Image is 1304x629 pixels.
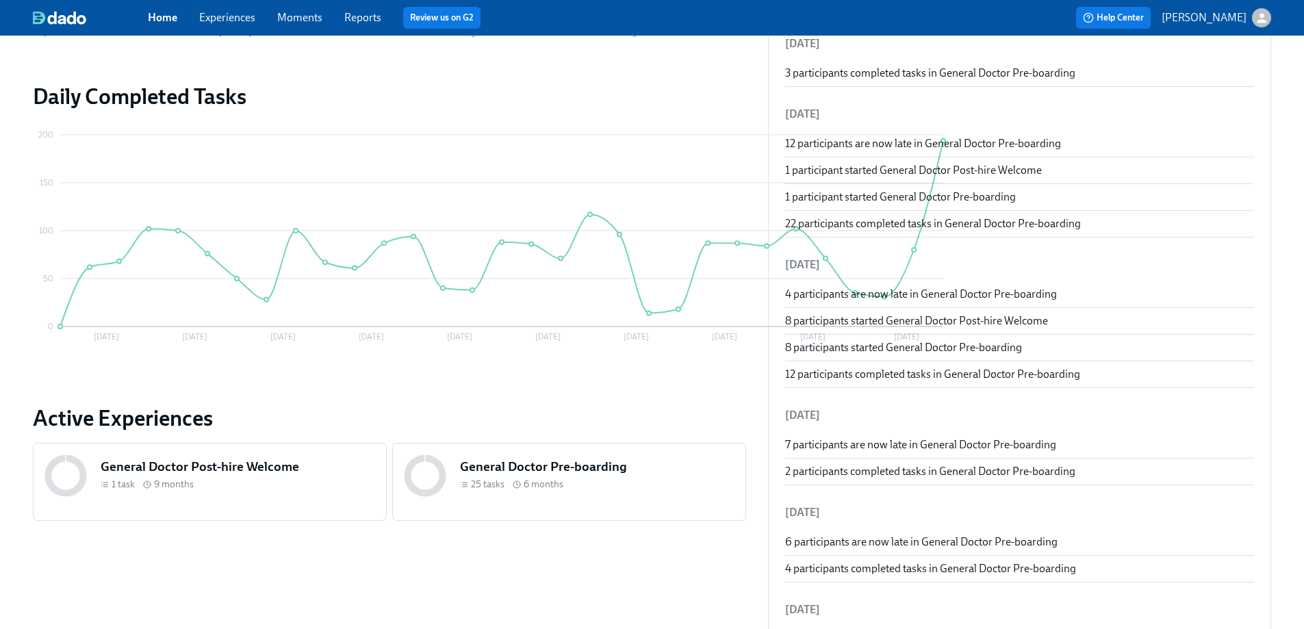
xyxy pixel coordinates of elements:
[785,37,820,50] span: [DATE]
[270,332,296,342] tspan: [DATE]
[524,478,563,491] span: 6 months
[112,478,135,491] span: 1 task
[785,163,1254,178] div: 1 participant started General Doctor Post-hire Welcome
[785,561,1254,576] div: 4 participants completed tasks in General Doctor Pre-boarding
[277,11,322,24] a: Moments
[39,226,53,235] tspan: 100
[785,593,1254,626] li: [DATE]
[785,535,1254,550] div: 6 participants are now late in General Doctor Pre-boarding
[712,332,737,342] tspan: [DATE]
[785,496,1254,529] li: [DATE]
[1162,10,1247,25] p: [PERSON_NAME]
[785,216,1254,231] div: 22 participants completed tasks in General Doctor Pre-boarding
[199,11,255,24] a: Experiences
[460,458,734,476] h5: General Doctor Pre-boarding
[101,458,375,476] h5: General Doctor Post-hire Welcome
[33,11,148,25] a: dado
[785,313,1254,329] div: 8 participants started General Doctor Post-hire Welcome
[410,11,474,25] a: Review us on G2
[785,248,1254,281] li: [DATE]
[359,332,384,342] tspan: [DATE]
[33,405,746,432] a: Active Experiences
[785,340,1254,355] div: 8 participants started General Doctor Pre-boarding
[1162,8,1271,27] button: [PERSON_NAME]
[535,332,561,342] tspan: [DATE]
[48,322,53,331] tspan: 0
[403,7,481,29] button: Review us on G2
[33,11,86,25] img: dado
[344,11,381,24] a: Reports
[785,287,1254,302] div: 4 participants are now late in General Doctor Pre-boarding
[471,478,504,491] span: 25 tasks
[43,274,53,283] tspan: 50
[154,478,194,491] span: 9 months
[182,332,207,342] tspan: [DATE]
[1083,11,1144,25] span: Help Center
[785,464,1254,479] div: 2 participants completed tasks in General Doctor Pre-boarding
[785,367,1254,382] div: 12 participants completed tasks in General Doctor Pre-boarding
[785,437,1254,452] div: 7 participants are now late in General Doctor Pre-boarding
[447,332,472,342] tspan: [DATE]
[94,332,119,342] tspan: [DATE]
[1076,7,1151,29] button: Help Center
[785,399,1254,432] li: [DATE]
[785,136,1254,151] div: 12 participants are now late in General Doctor Pre-boarding
[392,443,746,521] a: General Doctor Pre-boarding25 tasks 6 months
[624,332,649,342] tspan: [DATE]
[40,178,53,188] tspan: 150
[33,83,746,110] h2: Daily Completed Tasks
[785,98,1254,131] li: [DATE]
[785,190,1254,205] div: 1 participant started General Doctor Pre-boarding
[785,66,1254,81] div: 3 participants completed tasks in General Doctor Pre-boarding
[148,11,177,24] a: Home
[38,130,53,140] tspan: 200
[33,443,387,521] a: General Doctor Post-hire Welcome1 task 9 months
